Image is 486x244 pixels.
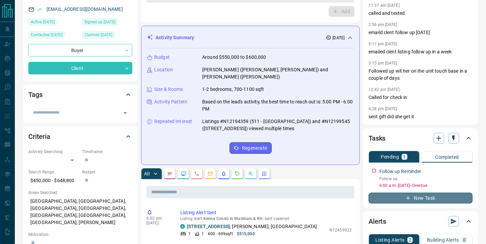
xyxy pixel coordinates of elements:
p: 1 [188,231,191,237]
p: emailed clent listing follow up in a week [369,48,473,55]
p: 11:37 am [DATE] [369,3,400,8]
p: $515,000 [237,231,255,237]
div: Mon Nov 15 2021 [82,31,132,41]
p: Timeframe: [82,149,132,155]
p: Budget: [82,169,132,175]
p: 1-2 bedrooms, 700-1100 sqft [202,86,264,93]
p: 6:00 a.m. [DATE] - Overdue [379,182,473,189]
div: Buyer [28,44,132,56]
p: Follow up [379,176,473,182]
p: Follow up Reminder [379,168,421,175]
p: 2:56 pm [DATE] [369,22,397,27]
p: 2 [409,238,411,242]
h2: Tags [28,89,42,100]
p: 600 - 699 sqft [208,231,233,237]
p: 6:02 pm [146,216,170,221]
svg: Agent Actions [262,171,267,176]
a: [EMAIL_ADDRESS][DOMAIN_NAME] [47,6,123,12]
p: Based on the lead's activity, the best time to reach out is: 5:00 PM - 6:00 PM [202,98,354,113]
p: 6:11 pm [DATE] [369,42,397,46]
p: Activity Pattern [154,98,187,105]
p: emaild clent follow up [DATE] [369,29,473,36]
div: Wed Dec 01 2021 [28,31,79,41]
svg: Emails [208,171,213,176]
p: Actively Searching: [28,149,79,155]
svg: Listing Alerts [221,171,226,176]
p: [DATE] [146,221,170,225]
p: Listing Alert : - sent via email [180,216,352,221]
button: Open [120,108,130,118]
p: Budget [154,54,170,61]
p: Size & Rooms [154,86,183,93]
div: Tags [28,87,132,103]
h2: Criteria [28,131,50,142]
p: Called for check in [369,94,473,101]
p: Listings #N12194359 (511 - [GEOGRAPHIC_DATA]) and #N12199545 ([STREET_ADDRESS]) viewed multiple t... [202,118,354,132]
p: Search Range: [28,169,79,175]
svg: Calls [194,171,199,176]
p: All [144,171,150,176]
p: Areas Searched: [28,190,132,196]
p: Location [154,66,173,73]
svg: Notes [167,171,172,176]
p: Followed up wit her on the unit touch base in a couple of days [369,68,473,82]
p: 1 [403,154,406,159]
p: Listing Alert Sent [180,209,352,216]
p: 12:42 pm [DATE] [369,87,400,92]
p: $450,000 - $648,800 [28,175,79,186]
p: 0 [463,238,466,242]
p: Listing Alerts [375,238,405,242]
p: 3:15 pm [DATE] [369,61,397,66]
p: Activity Summary [156,34,194,41]
button: Regenerate [230,142,272,154]
button: New Task [369,193,473,203]
div: Criteria [28,128,132,145]
div: Mon Nov 15 2021 [82,18,132,28]
p: , [PERSON_NAME], [GEOGRAPHIC_DATA] [187,223,317,230]
svg: Lead Browsing Activity [181,171,186,176]
a: [STREET_ADDRESS] [187,224,230,229]
h2: Alerts [369,216,386,227]
div: Client [28,62,132,74]
p: [DATE] [332,35,345,41]
p: [PERSON_NAME] ([PERSON_NAME], [PERSON_NAME]) and [PERSON_NAME] ([PERSON_NAME]) [202,66,354,80]
p: called and texted [369,10,473,17]
p: Building Alerts [427,238,459,242]
div: Activity Summary[DATE] [147,31,354,44]
p: Completed [435,155,459,160]
p: Around $550,000 to $600,000 [202,54,266,61]
div: Tasks [369,130,473,146]
p: [GEOGRAPHIC_DATA], [GEOGRAPHIC_DATA], [GEOGRAPHIC_DATA], [GEOGRAPHIC_DATA], [GEOGRAPHIC_DATA], [G... [28,196,132,228]
span: Active [DATE] [31,19,55,25]
span: Signed up [DATE] [84,19,115,25]
div: condos.ca [180,224,185,229]
p: Motivation: [28,231,132,238]
span: Contacted [DATE] [31,31,62,38]
svg: Requests [235,171,240,176]
p: Pending [381,154,399,159]
p: 1 [201,231,204,237]
svg: Email Verified [37,7,42,12]
p: N12459022 [329,227,352,233]
p: Repeated Interest [154,118,192,125]
span: Kenna Condo In Markham & RH [204,216,263,221]
span: Claimed [DATE] [84,31,112,38]
svg: Opportunities [248,171,253,176]
p: sent gift did she get it [369,113,473,120]
div: Sat Jun 07 2025 [28,18,79,28]
h2: Tasks [369,133,385,144]
p: 4:28 pm [DATE] [369,106,397,111]
div: Alerts [369,213,473,229]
